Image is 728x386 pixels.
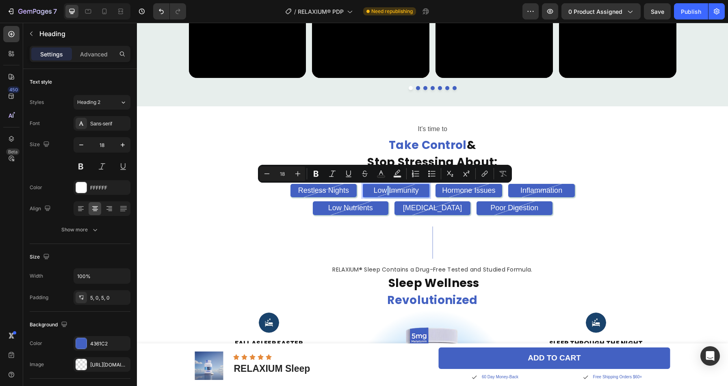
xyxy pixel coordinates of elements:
button: Dot [286,63,290,67]
button: Publish [674,3,708,19]
h2: [MEDICAL_DATA] [258,179,334,192]
div: Color [30,184,42,191]
h2: Rich Text Editor. Editing area: main [226,161,292,175]
button: Dot [294,63,298,67]
div: Editor contextual toolbar [258,165,512,183]
p: Restless Nights [154,163,219,173]
p: It’s time to [53,101,539,112]
p: 60 Day Money-Back [345,351,381,357]
button: Dot [308,63,312,67]
h2: Inflammation [371,161,438,175]
span: 0 product assigned [568,7,622,16]
div: Image [30,361,44,368]
div: Font [30,120,40,127]
div: Padding [30,294,48,301]
div: Width [30,272,43,280]
div: Color [30,340,42,347]
div: Show more [61,226,99,234]
p: Advanced [80,50,108,58]
button: Add to cart [302,325,533,346]
p: Heading [39,29,127,39]
span: Heading 2 [77,99,100,106]
button: Dot [272,63,276,67]
p: 7 [53,6,57,16]
img: gempages_580663746045673992-08d67003-677e-4fba-a759-cc9ab97d4c24.png [449,290,469,310]
div: Styles [30,99,44,106]
div: 4361C2 [90,340,128,347]
h2: Hormone Issues [299,161,365,175]
button: Show more [30,222,130,237]
div: Publish [681,7,701,16]
strong: FALL ASLEEP FASTER [98,316,166,325]
div: Beta [6,149,19,155]
button: Dot [316,63,320,67]
img: gempages_580663746045673992-1d5b4c3d-dc88-49dc-9c36-ad1cd3371be0.png [275,200,316,240]
div: Size [30,139,51,150]
p: Free Shipping Orders $60+ [456,351,505,357]
div: FFFFFF [90,184,128,192]
h1: RELAXIUM Sleep [96,339,174,353]
h2: Low Nutrients [176,179,252,192]
div: Undo/Redo [153,3,186,19]
div: Background [30,319,69,330]
span: Save [651,8,664,15]
span: Take Control [252,114,330,130]
p: Low Immunity [227,163,292,173]
div: 5, 0, 5, 0 [90,294,128,302]
div: [URL][DOMAIN_NAME] [90,361,128,369]
p: & [53,114,539,131]
input: Auto [74,269,130,283]
h2: Poor Digestion [340,179,416,192]
div: Align [30,203,52,214]
button: 7 [3,3,61,19]
div: Size [30,252,51,263]
p: RELAXIUM® Sleep Contains a Drug-Free Tested and Studied Formula. [1,244,590,250]
button: Dot [301,63,305,67]
h2: Rich Text Editor. Editing area: main [154,161,220,175]
span: Need republishing [371,8,413,15]
p: Stop Stressing About: [53,131,539,148]
button: Save [644,3,671,19]
button: Heading 2 [74,95,130,110]
button: Dot [279,63,283,67]
iframe: Design area [137,23,728,386]
div: 450 [8,86,19,93]
div: Open Intercom Messenger [700,346,720,366]
button: 0 product assigned [561,3,641,19]
div: Text style [30,78,52,86]
strong: Sleep Wellness [251,252,342,268]
span: RELAXIUM® PDP [298,7,344,16]
p: Settings [40,50,63,58]
span: / [294,7,296,16]
span: Revolutionized [250,270,340,285]
div: Sans-serif [90,120,128,127]
div: Add to cart [391,330,444,341]
img: gempages_580663746045673992-08d67003-677e-4fba-a759-cc9ab97d4c24.png [122,290,142,310]
span: SLEEP THROUGH THE NIGHT [412,316,506,325]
